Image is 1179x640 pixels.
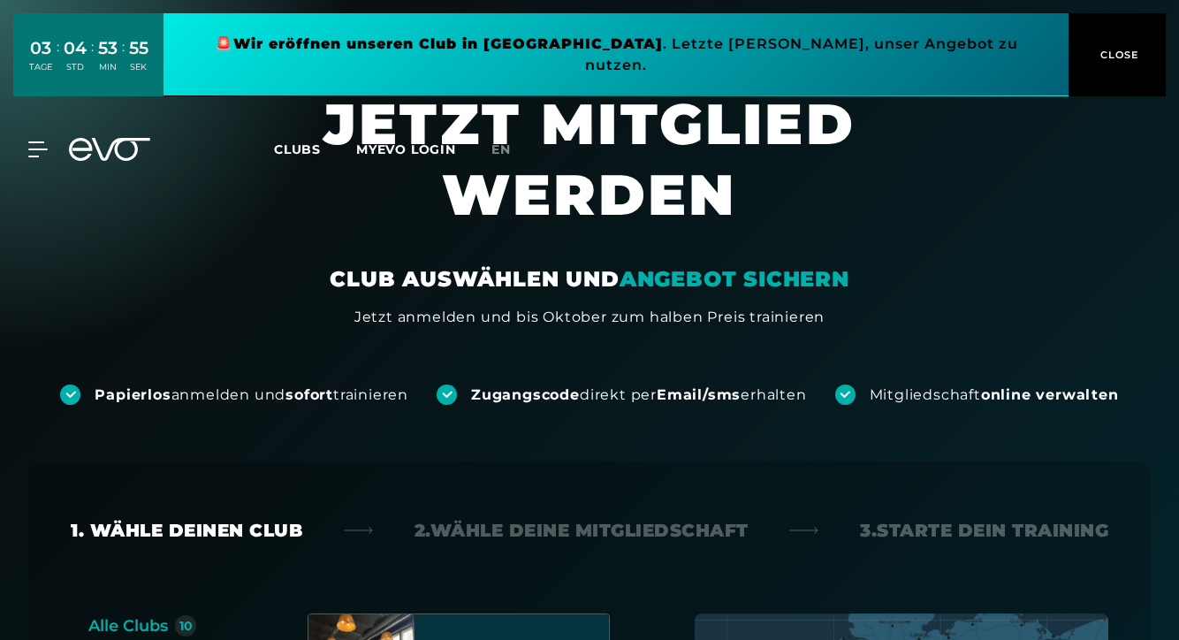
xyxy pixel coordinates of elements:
a: en [491,140,532,160]
div: anmelden und trainieren [95,385,408,405]
strong: online verwalten [981,386,1119,403]
div: CLUB AUSWÄHLEN UND [330,265,848,293]
span: CLOSE [1096,47,1139,63]
strong: Papierlos [95,386,171,403]
div: 10 [179,620,193,632]
div: 2. Wähle deine Mitgliedschaft [415,518,749,543]
span: en [491,141,511,157]
button: CLOSE [1069,13,1166,96]
div: : [91,37,94,84]
div: 3. Starte dein Training [860,518,1108,543]
div: 1. Wähle deinen Club [71,518,302,543]
a: MYEVO LOGIN [356,141,456,157]
div: SEK [129,61,148,73]
div: TAGE [29,61,52,73]
a: Clubs [274,141,356,157]
div: Jetzt anmelden und bis Oktober zum halben Preis trainieren [354,307,825,328]
div: 03 [29,35,52,61]
div: Mitgliedschaft [870,385,1119,405]
strong: Zugangscode [471,386,580,403]
strong: Email/sms [657,386,741,403]
strong: sofort [285,386,333,403]
div: : [122,37,125,84]
div: 53 [98,35,118,61]
div: STD [64,61,87,73]
div: MIN [98,61,118,73]
div: 04 [64,35,87,61]
em: ANGEBOT SICHERN [620,266,849,292]
div: 55 [129,35,148,61]
span: Clubs [274,141,321,157]
div: : [57,37,59,84]
div: Alle Clubs [88,613,168,638]
div: direkt per erhalten [471,385,806,405]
